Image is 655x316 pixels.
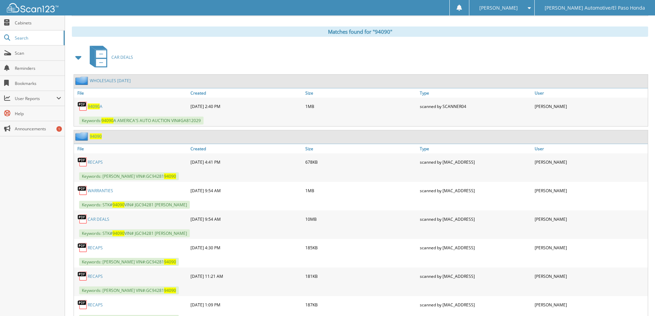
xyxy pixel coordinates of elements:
[72,26,648,37] div: Matches found for "94090"
[77,185,88,196] img: PDF.png
[304,212,418,226] div: 10MB
[79,286,179,294] span: Keywords: [PERSON_NAME] VIN#:GC94281
[533,144,648,153] a: User
[7,3,58,12] img: scan123-logo-white.svg
[88,245,103,251] a: RECAPS
[77,101,88,111] img: PDF.png
[418,241,533,254] div: scanned by [MAC_ADDRESS]
[533,99,648,113] div: [PERSON_NAME]
[164,173,176,179] span: 94090
[15,35,60,41] span: Search
[79,172,179,180] span: Keywords: [PERSON_NAME] VIN#:GC94281
[479,6,518,10] span: [PERSON_NAME]
[88,103,102,109] a: 94090A
[88,103,100,109] span: 94090
[77,299,88,310] img: PDF.png
[189,184,304,197] div: [DATE] 9:54 AM
[533,88,648,98] a: User
[304,144,418,153] a: Size
[90,78,131,84] a: WHOLESALES [DATE]
[77,157,88,167] img: PDF.png
[304,184,418,197] div: 1MB
[189,269,304,283] div: [DATE] 11:21 AM
[15,20,61,26] span: Cabinets
[418,144,533,153] a: Type
[79,229,190,237] span: Keywords: STK# VIN# JGC94281 [PERSON_NAME]
[88,273,103,279] a: RECAPS
[15,80,61,86] span: Bookmarks
[189,241,304,254] div: [DATE] 4:30 PM
[88,216,109,222] a: CAR DEALS
[304,99,418,113] div: 1MB
[164,259,176,265] span: 94090
[418,99,533,113] div: scanned by SCANNER04
[15,65,61,71] span: Reminders
[533,298,648,312] div: [PERSON_NAME]
[189,298,304,312] div: [DATE] 1:09 PM
[74,144,189,153] a: File
[79,117,204,124] span: Keywords: A AMERICA'S AUTO AUCTION VIN#GA812029
[77,242,88,253] img: PDF.png
[77,214,88,224] img: PDF.png
[15,96,56,101] span: User Reports
[79,258,179,266] span: Keywords: [PERSON_NAME] VIN#:GC94281
[90,133,102,139] a: 94090
[111,54,133,60] span: CAR DEALS
[304,298,418,312] div: 187KB
[533,212,648,226] div: [PERSON_NAME]
[418,88,533,98] a: Type
[112,230,124,236] span: 94090
[418,155,533,169] div: scanned by [MAC_ADDRESS]
[533,269,648,283] div: [PERSON_NAME]
[75,76,90,85] img: folder2.png
[304,88,418,98] a: Size
[418,269,533,283] div: scanned by [MAC_ADDRESS]
[189,212,304,226] div: [DATE] 9:54 AM
[164,287,176,293] span: 94090
[189,99,304,113] div: [DATE] 2:40 PM
[75,132,90,141] img: folder2.png
[621,283,655,316] iframe: Chat Widget
[112,202,124,208] span: 94090
[189,155,304,169] div: [DATE] 4:41 PM
[86,44,133,71] a: CAR DEALS
[15,111,61,117] span: Help
[88,188,113,194] a: WARRANTIES
[304,269,418,283] div: 181KB
[533,184,648,197] div: [PERSON_NAME]
[545,6,645,10] span: [PERSON_NAME] Automotive/El Paso Honda
[88,302,103,308] a: RECAPS
[189,88,304,98] a: Created
[189,144,304,153] a: Created
[533,155,648,169] div: [PERSON_NAME]
[15,126,61,132] span: Announcements
[418,184,533,197] div: scanned by [MAC_ADDRESS]
[418,212,533,226] div: scanned by [MAC_ADDRESS]
[15,50,61,56] span: Scan
[304,155,418,169] div: 678KB
[79,201,190,209] span: Keywords: STK# VIN# JGC94281 [PERSON_NAME]
[101,118,113,123] span: 94090
[533,241,648,254] div: [PERSON_NAME]
[77,271,88,281] img: PDF.png
[74,88,189,98] a: File
[418,298,533,312] div: scanned by [MAC_ADDRESS]
[56,126,62,132] div: 1
[304,241,418,254] div: 185KB
[88,159,103,165] a: RECAPS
